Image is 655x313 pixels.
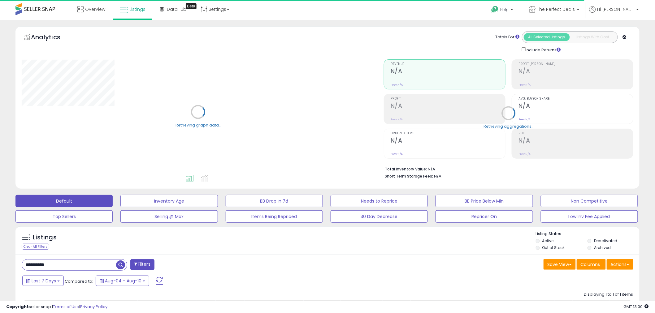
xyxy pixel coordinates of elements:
button: Columns [577,259,606,270]
h5: Analytics [31,33,72,43]
a: Hi [PERSON_NAME] [589,6,639,20]
button: Repricer On [436,210,533,223]
a: Privacy Policy [80,304,107,310]
button: Listings With Cost [570,33,616,41]
label: Out of Stock [542,245,565,250]
span: Aug-04 - Aug-10 [105,278,141,284]
button: 30 Day Decrease [331,210,428,223]
button: Filters [130,259,154,270]
button: Inventory Age [120,195,218,207]
a: Terms of Use [53,304,79,310]
button: BB Price Below Min [436,195,533,207]
button: Top Sellers [15,210,113,223]
div: seller snap | | [6,304,107,310]
p: Listing States: [536,231,640,237]
button: Actions [607,259,633,270]
span: Compared to: [65,278,93,284]
div: Tooltip anchor [186,3,197,9]
button: Last 7 Days [22,276,64,286]
span: 2025-08-18 13:00 GMT [624,304,649,310]
div: Displaying 1 to 1 of 1 items [584,292,633,298]
label: Archived [594,245,611,250]
div: Clear All Filters [22,244,49,250]
span: Hi [PERSON_NAME] [597,6,635,12]
button: BB Drop in 7d [226,195,323,207]
button: Items Being Repriced [226,210,323,223]
button: All Selected Listings [524,33,570,41]
button: Aug-04 - Aug-10 [96,276,149,286]
div: Totals For [496,34,520,40]
label: Active [542,238,554,243]
span: Overview [85,6,105,12]
button: Needs to Reprice [331,195,428,207]
button: Non Competitive [541,195,638,207]
a: Help [487,1,519,20]
span: The Perfect Deals [537,6,575,12]
i: Get Help [491,6,499,13]
button: Default [15,195,113,207]
h5: Listings [33,233,57,242]
div: Retrieving graph data.. [176,122,221,128]
span: Columns [581,261,600,268]
button: Low Inv Fee Applied [541,210,638,223]
span: Listings [129,6,145,12]
button: Save View [544,259,576,270]
button: Selling @ Max [120,210,218,223]
label: Deactivated [594,238,617,243]
div: Include Returns [517,46,568,53]
strong: Copyright [6,304,29,310]
span: Last 7 Days [32,278,56,284]
span: Help [501,7,509,12]
div: Retrieving aggregations.. [484,124,534,129]
span: DataHub [167,6,186,12]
